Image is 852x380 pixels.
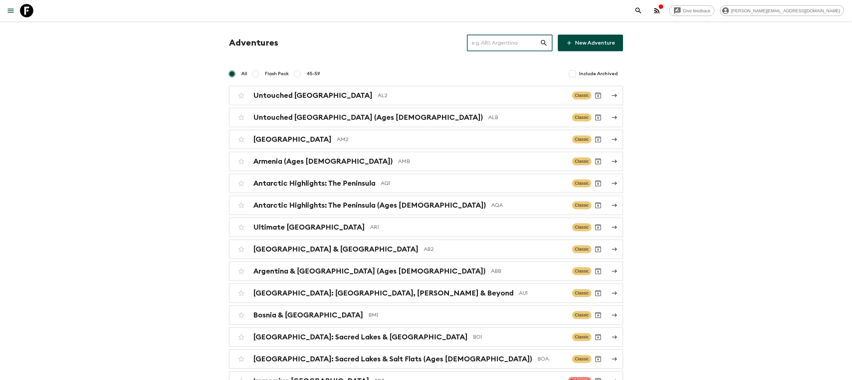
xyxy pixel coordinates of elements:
span: Classic [572,355,591,363]
p: BOA [537,355,567,363]
a: Armenia (Ages [DEMOGRAPHIC_DATA])AMBClassicArchive [229,152,623,171]
h2: Ultimate [GEOGRAPHIC_DATA] [253,223,365,232]
button: Archive [591,155,605,168]
p: BM1 [368,311,567,319]
p: ALB [488,113,567,121]
a: Antarctic Highlights: The Peninsula (Ages [DEMOGRAPHIC_DATA])AQAClassicArchive [229,196,623,215]
button: Archive [591,265,605,278]
p: AU1 [519,289,567,297]
span: Classic [572,311,591,319]
button: Archive [591,199,605,212]
a: Antarctic Highlights: The PeninsulaAQ1ClassicArchive [229,174,623,193]
span: Classic [572,179,591,187]
h1: Adventures [229,36,278,50]
h2: Untouched [GEOGRAPHIC_DATA] [253,91,372,100]
span: Classic [572,135,591,143]
h2: [GEOGRAPHIC_DATA]: [GEOGRAPHIC_DATA], [PERSON_NAME] & Beyond [253,289,514,297]
span: Classic [572,201,591,209]
span: [PERSON_NAME][EMAIL_ADDRESS][DOMAIN_NAME] [728,8,844,13]
h2: [GEOGRAPHIC_DATA]: Sacred Lakes & Salt Flats (Ages [DEMOGRAPHIC_DATA]) [253,355,532,363]
input: e.g. AR1, Argentina [467,34,540,52]
h2: [GEOGRAPHIC_DATA] & [GEOGRAPHIC_DATA] [253,245,418,254]
h2: [GEOGRAPHIC_DATA] [253,135,331,144]
span: Classic [572,223,591,231]
p: AM2 [337,135,567,143]
a: New Adventure [558,35,623,51]
h2: Antarctic Highlights: The Peninsula [253,179,375,188]
h2: Antarctic Highlights: The Peninsula (Ages [DEMOGRAPHIC_DATA]) [253,201,486,210]
span: Classic [572,92,591,99]
a: Give feedback [669,5,715,16]
a: Untouched [GEOGRAPHIC_DATA] (Ages [DEMOGRAPHIC_DATA])ALBClassicArchive [229,108,623,127]
span: Give feedback [679,8,714,13]
button: Archive [591,111,605,124]
span: Classic [572,113,591,121]
a: [GEOGRAPHIC_DATA]: [GEOGRAPHIC_DATA], [PERSON_NAME] & BeyondAU1ClassicArchive [229,284,623,303]
h2: Bosnia & [GEOGRAPHIC_DATA] [253,311,363,319]
button: Archive [591,177,605,190]
button: Archive [591,89,605,102]
a: Untouched [GEOGRAPHIC_DATA]AL2ClassicArchive [229,86,623,105]
div: [PERSON_NAME][EMAIL_ADDRESS][DOMAIN_NAME] [720,5,844,16]
span: Classic [572,267,591,275]
p: ABB [491,267,567,275]
p: AB2 [424,245,567,253]
button: Archive [591,330,605,344]
a: Ultimate [GEOGRAPHIC_DATA]AR1ClassicArchive [229,218,623,237]
span: Classic [572,245,591,253]
span: Classic [572,157,591,165]
h2: Untouched [GEOGRAPHIC_DATA] (Ages [DEMOGRAPHIC_DATA]) [253,113,483,122]
span: All [241,71,247,77]
span: 45-59 [307,71,320,77]
button: menu [4,4,17,17]
h2: Armenia (Ages [DEMOGRAPHIC_DATA]) [253,157,393,166]
a: [GEOGRAPHIC_DATA]AM2ClassicArchive [229,130,623,149]
span: Classic [572,289,591,297]
button: Archive [591,133,605,146]
span: Classic [572,333,591,341]
button: Archive [591,243,605,256]
button: Archive [591,221,605,234]
h2: Argentina & [GEOGRAPHIC_DATA] (Ages [DEMOGRAPHIC_DATA]) [253,267,486,276]
a: [GEOGRAPHIC_DATA]: Sacred Lakes & [GEOGRAPHIC_DATA]BO1ClassicArchive [229,327,623,347]
p: AMB [398,157,567,165]
a: Argentina & [GEOGRAPHIC_DATA] (Ages [DEMOGRAPHIC_DATA])ABBClassicArchive [229,262,623,281]
span: Include Archived [579,71,618,77]
button: Archive [591,308,605,322]
button: search adventures [632,4,645,17]
span: Flash Pack [265,71,289,77]
a: Bosnia & [GEOGRAPHIC_DATA]BM1ClassicArchive [229,305,623,325]
a: [GEOGRAPHIC_DATA] & [GEOGRAPHIC_DATA]AB2ClassicArchive [229,240,623,259]
button: Archive [591,352,605,366]
p: AQA [491,201,567,209]
p: BO1 [473,333,567,341]
p: AR1 [370,223,567,231]
p: AL2 [378,92,567,99]
h2: [GEOGRAPHIC_DATA]: Sacred Lakes & [GEOGRAPHIC_DATA] [253,333,468,341]
button: Archive [591,286,605,300]
p: AQ1 [381,179,567,187]
a: [GEOGRAPHIC_DATA]: Sacred Lakes & Salt Flats (Ages [DEMOGRAPHIC_DATA])BOAClassicArchive [229,349,623,369]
